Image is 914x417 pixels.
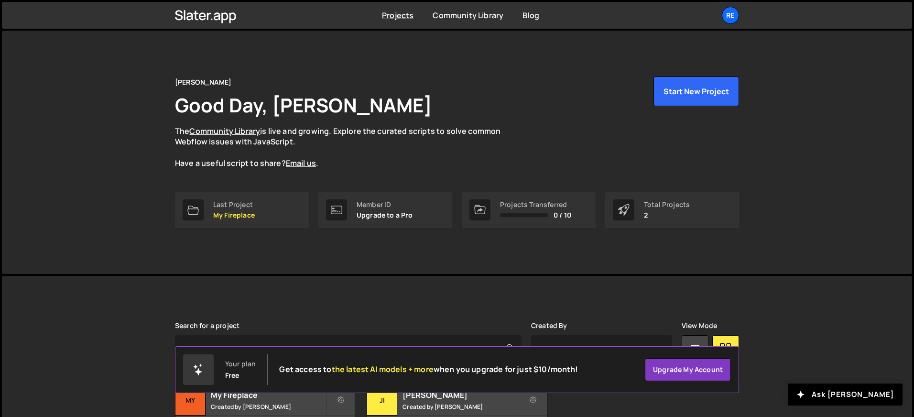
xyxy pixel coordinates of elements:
[403,390,518,400] h2: [PERSON_NAME]
[531,322,567,329] label: Created By
[554,211,571,219] span: 0 / 10
[211,403,326,411] small: Created by [PERSON_NAME]
[213,201,255,208] div: Last Project
[644,201,690,208] div: Total Projects
[211,390,326,400] h2: My Fireplace
[522,10,539,21] a: Blog
[225,360,256,368] div: Your plan
[788,384,903,406] button: Ask [PERSON_NAME]
[175,92,432,118] h1: Good Day, [PERSON_NAME]
[332,364,434,374] span: the latest AI models + more
[722,7,739,24] a: Re
[175,192,309,228] a: Last Project My Fireplace
[213,211,255,219] p: My Fireplace
[682,322,717,329] label: View Mode
[175,322,239,329] label: Search for a project
[225,372,239,379] div: Free
[382,10,413,21] a: Projects
[357,211,413,219] p: Upgrade to a Pro
[189,126,260,136] a: Community Library
[645,358,731,381] a: Upgrade my account
[403,403,518,411] small: Created by [PERSON_NAME]
[433,10,503,21] a: Community Library
[279,365,578,374] h2: Get access to when you upgrade for just $10/month!
[175,77,231,88] div: [PERSON_NAME]
[175,335,522,362] input: Type your project...
[500,201,571,208] div: Projects Transferred
[653,77,739,106] button: Start New Project
[286,158,316,168] a: Email us
[175,126,519,169] p: The is live and growing. Explore the curated scripts to solve common Webflow issues with JavaScri...
[644,211,690,219] p: 2
[357,201,413,208] div: Member ID
[367,385,397,416] div: Ji
[175,385,206,416] div: My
